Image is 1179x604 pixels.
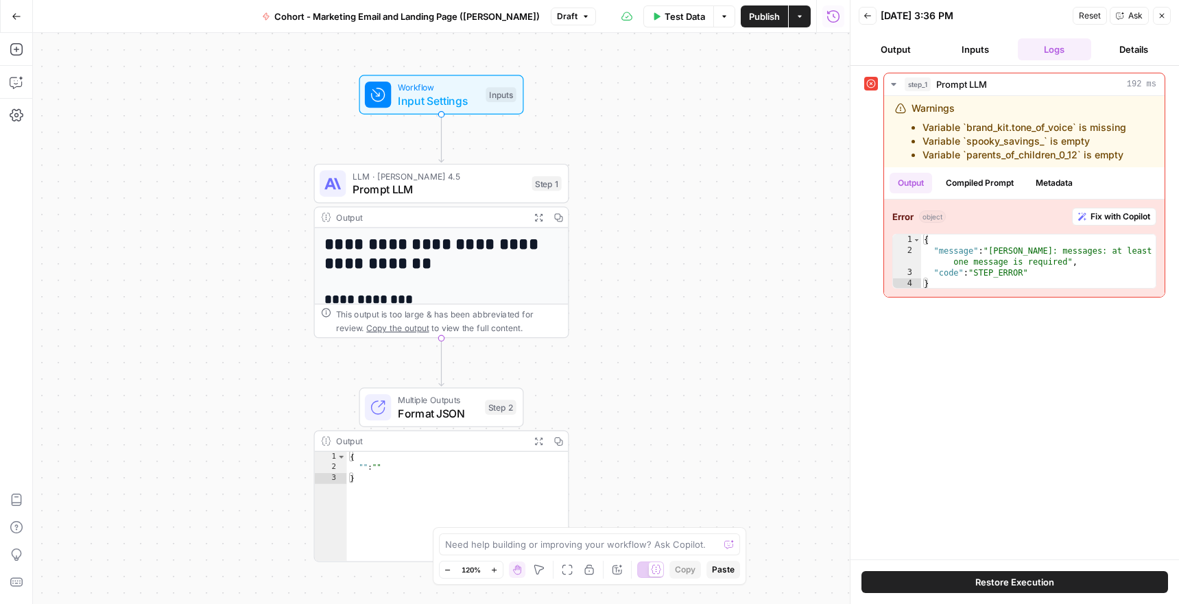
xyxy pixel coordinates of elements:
button: Copy [669,561,701,579]
button: Test Data [643,5,713,27]
button: Output [890,173,932,193]
div: Warnings [912,101,1126,162]
li: Variable `brand_kit.tone_of_voice` is missing [922,121,1126,134]
button: Metadata [1027,173,1081,193]
button: Fix with Copilot [1072,208,1156,226]
span: Prompt LLM [936,77,987,91]
button: Compiled Prompt [938,173,1022,193]
button: Publish [741,5,788,27]
button: Details [1097,38,1171,60]
div: 2 [893,245,921,267]
div: Output [336,435,524,448]
span: Format JSON [398,405,479,422]
div: Step 2 [485,400,516,415]
span: Toggle code folding, rows 1 through 4 [913,234,920,245]
g: Edge from step_1 to step_2 [439,338,444,386]
div: 3 [315,473,347,484]
span: Fix with Copilot [1091,210,1150,223]
span: Paste [712,564,735,576]
li: Variable `spooky_savings_` is empty [922,134,1126,148]
div: Inputs [486,87,516,102]
span: Copy the output [366,323,429,333]
div: 1 [315,452,347,463]
button: Paste [706,561,740,579]
button: Output [859,38,933,60]
div: WorkflowInput SettingsInputs [314,75,569,114]
span: Input Settings [398,93,479,109]
span: Restore Execution [975,575,1054,589]
span: object [919,210,946,223]
div: This output is too large & has been abbreviated for review. to view the full content. [336,308,562,334]
button: Ask [1110,7,1149,25]
button: Reset [1073,7,1107,25]
span: LLM · [PERSON_NAME] 4.5 [353,169,525,182]
li: Variable `parents_of_children_0_12` is empty [922,148,1126,162]
div: Step 1 [532,176,562,191]
div: 192 ms [884,96,1165,297]
div: Multiple OutputsFormat JSONStep 2Output{ "":""} [314,387,569,561]
span: 192 ms [1127,78,1156,90]
strong: Error [892,210,914,224]
span: Multiple Outputs [398,394,479,407]
span: step_1 [905,77,931,91]
span: Reset [1079,10,1101,22]
button: 192 ms [884,73,1165,95]
span: Draft [557,10,577,23]
span: Cohort - Marketing Email and Landing Page ([PERSON_NAME]) [274,10,540,23]
span: Prompt LLM [353,181,525,197]
div: Output [336,210,524,224]
span: Workflow [398,81,479,94]
span: Publish [749,10,780,23]
div: 4 [893,278,921,289]
div: 3 [893,267,921,278]
span: Copy [675,564,695,576]
button: Draft [551,8,596,25]
button: Logs [1018,38,1092,60]
span: Toggle code folding, rows 1 through 3 [337,452,346,463]
button: Inputs [938,38,1012,60]
div: 1 [893,234,921,245]
span: 120% [462,564,481,575]
div: 2 [315,463,347,474]
span: Ask [1128,10,1143,22]
span: Test Data [665,10,705,23]
g: Edge from start to step_1 [439,114,444,162]
button: Cohort - Marketing Email and Landing Page ([PERSON_NAME]) [254,5,548,27]
button: Restore Execution [861,571,1168,593]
